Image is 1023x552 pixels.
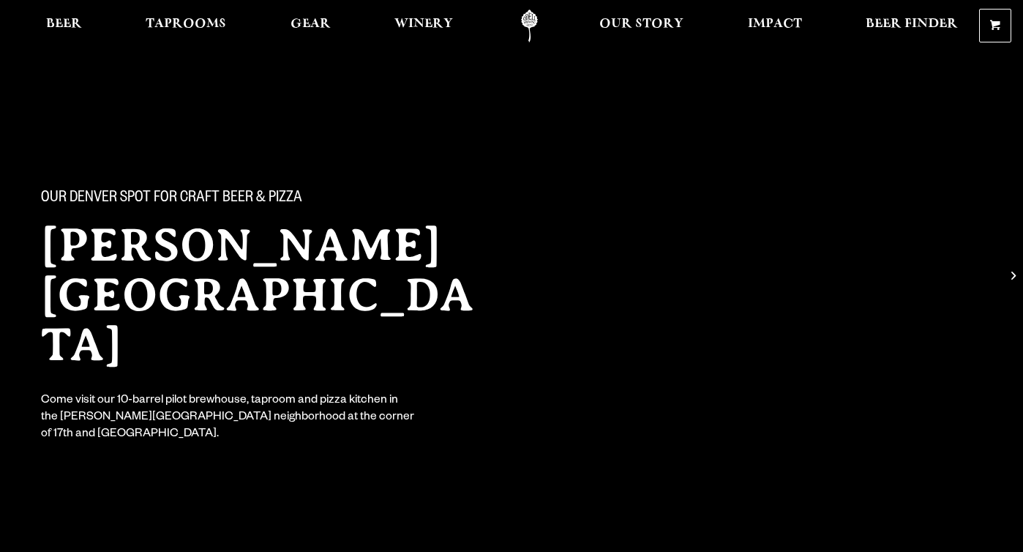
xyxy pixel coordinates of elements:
[385,10,462,42] a: Winery
[41,190,302,209] span: Our Denver spot for craft beer & pizza
[856,10,967,42] a: Beer Finder
[748,18,802,30] span: Impact
[866,18,958,30] span: Beer Finder
[502,10,557,42] a: Odell Home
[738,10,812,42] a: Impact
[136,10,236,42] a: Taprooms
[599,18,683,30] span: Our Story
[590,10,693,42] a: Our Story
[46,18,82,30] span: Beer
[37,10,91,42] a: Beer
[281,10,340,42] a: Gear
[146,18,226,30] span: Taprooms
[41,220,498,370] h2: [PERSON_NAME][GEOGRAPHIC_DATA]
[394,18,453,30] span: Winery
[41,393,416,444] div: Come visit our 10-barrel pilot brewhouse, taproom and pizza kitchen in the [PERSON_NAME][GEOGRAPH...
[291,18,331,30] span: Gear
